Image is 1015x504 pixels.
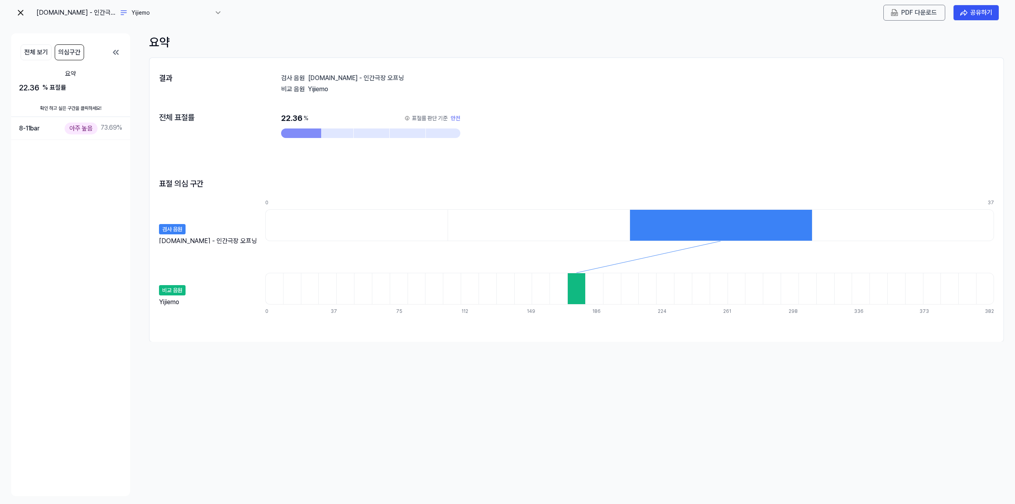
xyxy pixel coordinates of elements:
[19,123,40,134] div: 8-11 bar
[159,285,186,295] div: 비교 음원
[404,113,460,124] button: 표절률 판단 기준안전
[11,63,130,100] button: 요약22.36 % 표절률
[919,308,937,315] div: 373
[42,83,66,92] div: % 표절률
[281,85,305,93] div: 비교 음원
[960,9,968,17] img: share
[953,5,999,21] button: 공유하기
[281,74,305,82] div: 검사 음원
[65,123,122,134] div: 73.69 %
[159,224,186,234] div: 검사 음원
[11,100,130,117] div: 확인 하고 싶은 구간을 클릭하세요!
[159,297,179,307] div: Yijiemo
[159,178,203,190] h2: 표절 의심 구간
[889,8,938,17] button: PDF 다운로드
[119,8,128,17] img: another title
[304,113,308,124] div: %
[19,82,122,94] div: 22.36
[901,8,937,18] div: PDF 다운로드
[132,9,211,17] div: Yijiemo
[16,8,25,17] img: exit
[789,308,806,315] div: 298
[281,113,460,124] div: 22.36
[970,8,992,18] div: 공유하기
[854,308,872,315] div: 336
[265,199,448,206] div: 0
[988,199,994,206] div: 37
[19,69,122,79] div: 요약
[159,113,243,123] div: 전체 표절률
[55,44,84,60] button: 의심구간
[396,308,414,315] div: 75
[331,308,349,315] div: 37
[451,113,460,124] div: 안전
[308,74,994,82] div: [DOMAIN_NAME] - 인간극장 오프닝
[36,8,116,17] div: [DOMAIN_NAME] - 인간극장 오프닝
[265,308,283,315] div: 0
[723,308,741,315] div: 261
[21,44,52,60] button: 전체 보기
[891,9,898,16] img: PDF Download
[412,113,448,124] div: 표절률 판단 기준
[308,85,994,93] div: Yijiemo
[159,236,257,243] div: [DOMAIN_NAME] - 인간극장 오프닝
[462,308,479,315] div: 112
[658,308,676,315] div: 224
[149,33,1004,51] div: 요약
[65,123,98,134] div: 아주 높음
[404,115,410,121] img: information
[985,308,994,315] div: 382
[592,308,610,315] div: 186
[527,308,545,315] div: 149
